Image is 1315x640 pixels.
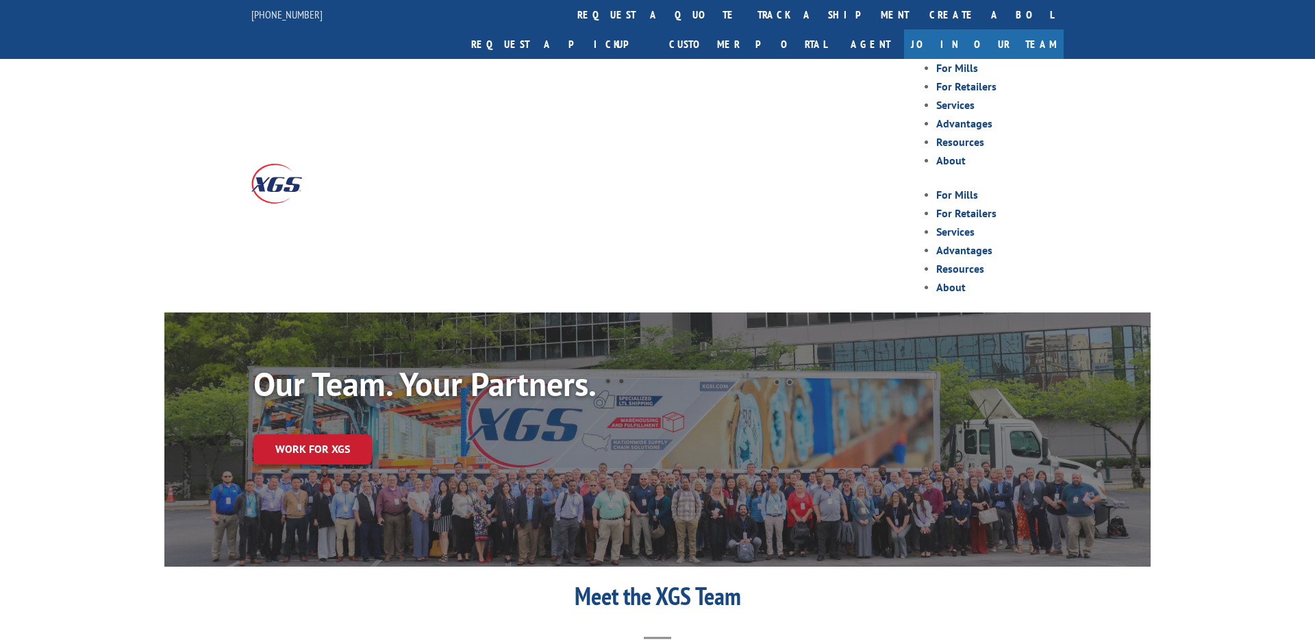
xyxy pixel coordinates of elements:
a: For Retailers [936,206,997,220]
a: About [936,280,966,294]
a: Resources [936,135,984,149]
a: Work for XGS [253,434,372,464]
a: Services [936,98,975,112]
a: About [936,153,966,167]
a: [PHONE_NUMBER] [251,8,323,21]
a: Customer Portal [659,29,837,59]
a: For Mills [936,188,978,201]
a: Agent [837,29,904,59]
a: Advantages [936,116,992,130]
a: Join Our Team [904,29,1064,59]
a: Services [936,225,975,238]
h1: Meet the XGS Team [384,584,931,615]
h1: Our Team. Your Partners. [253,367,664,407]
a: For Retailers [936,79,997,93]
a: Advantages [936,243,992,257]
a: Request a pickup [461,29,659,59]
a: For Mills [936,61,978,75]
a: Resources [936,262,984,275]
